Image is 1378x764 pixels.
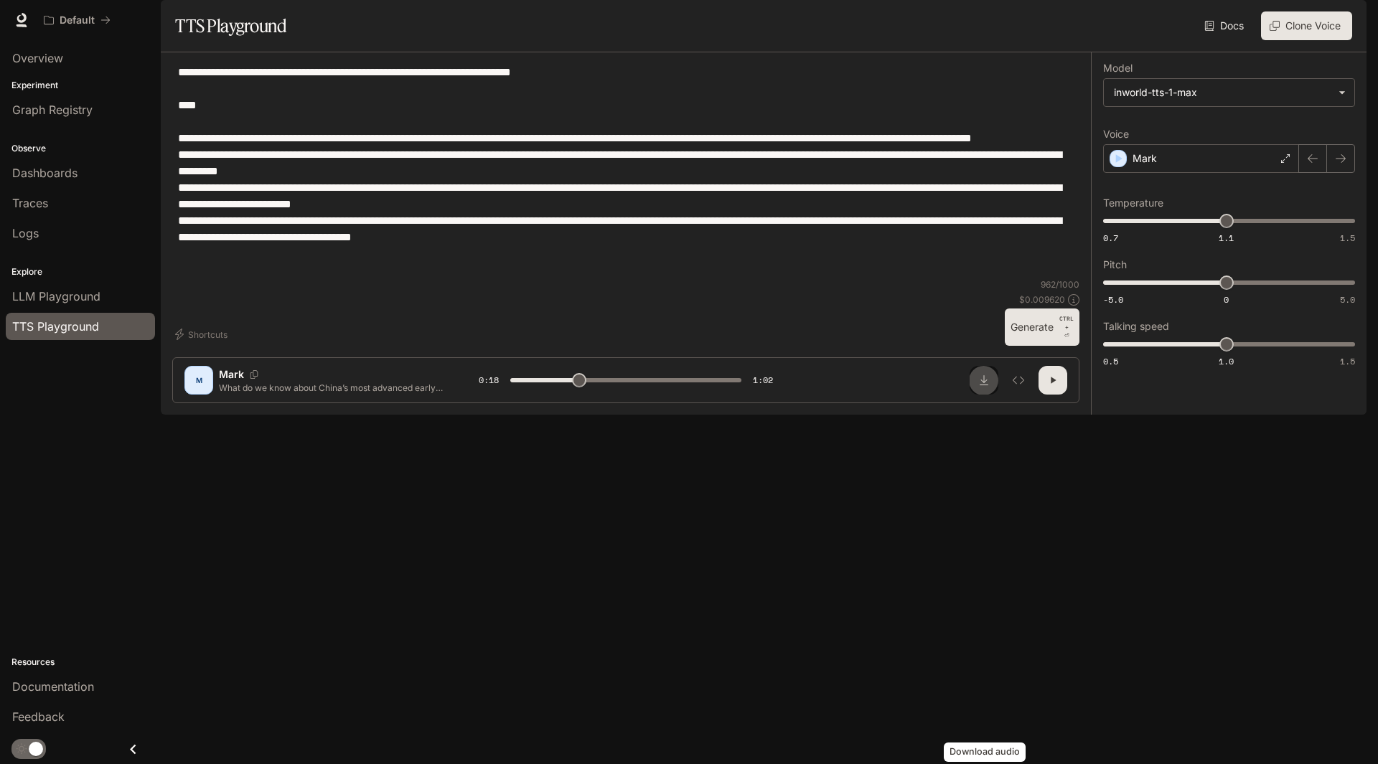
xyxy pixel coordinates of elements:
p: Default [60,14,95,27]
button: Copy Voice ID [244,370,264,379]
button: Inspect [1004,366,1033,395]
button: Clone Voice [1261,11,1352,40]
span: 1.1 [1219,232,1234,244]
p: Mark [219,367,244,382]
span: 1:02 [753,373,773,387]
span: 0.7 [1103,232,1118,244]
span: 0.5 [1103,355,1118,367]
button: Download audio [970,366,998,395]
p: CTRL + [1059,314,1074,331]
p: What do we know about China’s most advanced early warning plane, the KL-3000? well China's newest... [219,382,444,394]
div: inworld-tts-1-max [1114,85,1331,100]
button: All workspaces [37,6,117,34]
p: Talking speed [1103,321,1169,331]
span: 1.5 [1340,232,1355,244]
button: Shortcuts [172,323,233,346]
span: -5.0 [1103,293,1123,306]
span: 0 [1224,293,1229,306]
div: Download audio [944,742,1026,762]
a: Docs [1201,11,1250,40]
span: 0:18 [479,373,499,387]
div: inworld-tts-1-max [1104,79,1354,106]
button: GenerateCTRL +⏎ [1005,308,1079,346]
span: 5.0 [1340,293,1355,306]
h1: TTS Playground [175,11,286,40]
p: ⏎ [1059,314,1074,340]
p: Voice [1103,129,1129,139]
p: Mark [1133,151,1157,166]
span: 1.0 [1219,355,1234,367]
p: Pitch [1103,260,1127,270]
p: Model [1103,63,1133,73]
span: 1.5 [1340,355,1355,367]
p: Temperature [1103,198,1163,208]
div: M [187,369,210,392]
